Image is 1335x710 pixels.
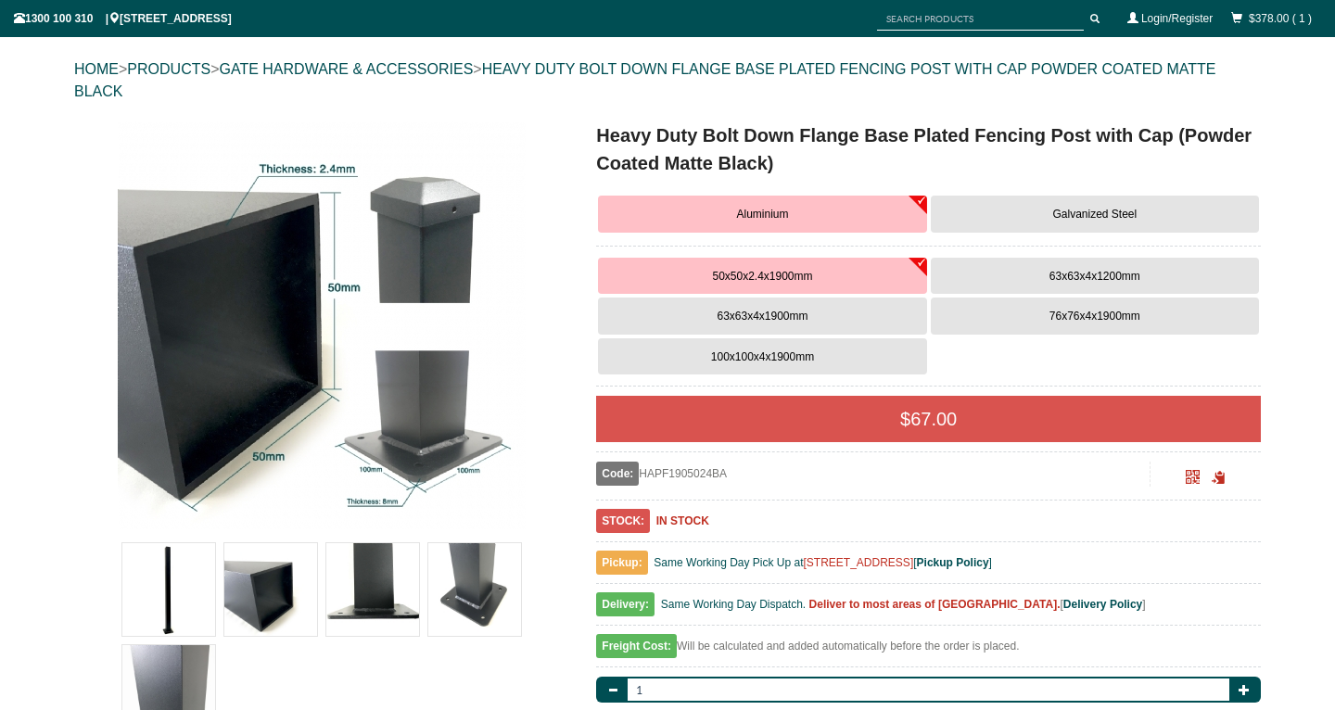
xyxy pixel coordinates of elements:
[661,598,807,611] span: Same Working Day Dispatch.
[219,61,473,77] a: GATE HARDWARE & ACCESSORIES
[717,310,807,323] span: 63x63x4x1900mm
[711,350,814,363] span: 100x100x4x1900mm
[910,409,957,429] span: 67.00
[598,258,926,295] button: 50x50x2.4x1900mm
[596,592,655,616] span: Delivery:
[931,196,1259,233] button: Galvanized Steel
[596,634,677,658] span: Freight Cost:
[931,258,1259,295] button: 63x63x4x1200mm
[596,462,1150,486] div: HAPF1905024BA
[1141,12,1213,25] a: Login/Register
[74,40,1261,121] div: > > >
[1249,12,1312,25] a: $378.00 ( 1 )
[931,298,1259,335] button: 76x76x4x1900mm
[224,543,317,636] img: Heavy Duty Bolt Down Flange Base Plated Fencing Post with Cap (Powder Coated Matte Black)
[596,509,650,533] span: STOCK:
[598,338,926,375] button: 100x100x4x1900mm
[1052,208,1137,221] span: Galvanized Steel
[14,12,232,25] span: 1300 100 310 | [STREET_ADDRESS]
[74,61,119,77] a: HOME
[428,543,521,636] img: Heavy Duty Bolt Down Flange Base Plated Fencing Post with Cap (Powder Coated Matte Black)
[712,270,812,283] span: 50x50x2.4x1900mm
[598,196,926,233] button: Aluminium
[917,556,989,569] a: Pickup Policy
[596,396,1261,442] div: $
[877,7,1084,31] input: SEARCH PRODUCTS
[654,556,992,569] span: Same Working Day Pick Up at [ ]
[736,208,788,221] span: Aluminium
[118,121,526,529] img: Heavy Duty Bolt Down Flange Base Plated Fencing Post with Cap (Powder Coated Matte Black) - Alumi...
[656,514,709,527] b: IN STOCK
[74,61,1215,99] a: HEAVY DUTY BOLT DOWN FLANGE BASE PLATED FENCING POST WITH CAP POWDER COATED MATTE BLACK
[596,462,639,486] span: Code:
[596,635,1261,667] div: Will be calculated and added automatically before the order is placed.
[326,543,419,636] img: Heavy Duty Bolt Down Flange Base Plated Fencing Post with Cap (Powder Coated Matte Black)
[596,593,1261,626] div: [ ]
[76,121,566,529] a: Heavy Duty Bolt Down Flange Base Plated Fencing Post with Cap (Powder Coated Matte Black) - Alumi...
[964,214,1335,645] iframe: LiveChat chat widget
[122,543,215,636] img: Heavy Duty Bolt Down Flange Base Plated Fencing Post with Cap (Powder Coated Matte Black)
[596,551,647,575] span: Pickup:
[127,61,210,77] a: PRODUCTS
[596,121,1261,177] h1: Heavy Duty Bolt Down Flange Base Plated Fencing Post with Cap (Powder Coated Matte Black)
[598,298,926,335] button: 63x63x4x1900mm
[809,598,1061,611] b: Deliver to most areas of [GEOGRAPHIC_DATA].
[804,556,914,569] a: [STREET_ADDRESS]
